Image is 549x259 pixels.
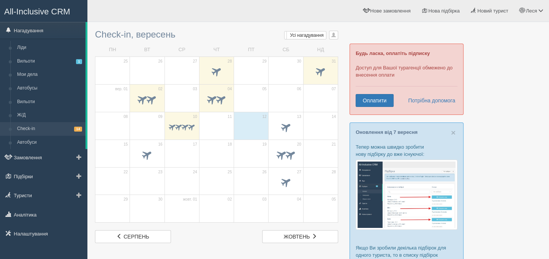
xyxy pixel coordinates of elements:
[14,95,85,109] a: Вильоти
[193,59,197,64] span: 27
[262,197,266,202] span: 03
[356,94,394,107] a: Оплатити
[183,197,197,202] span: жовт. 01
[95,230,171,243] a: серпень
[403,94,456,107] a: Потрібна допомога
[297,114,301,119] span: 13
[297,59,301,64] span: 30
[193,170,197,175] span: 24
[297,86,301,92] span: 06
[158,142,162,147] span: 16
[526,8,537,14] span: Леся
[262,59,266,64] span: 29
[228,59,232,64] span: 28
[356,143,457,158] p: Тепер можна швидко зробити нову підбірку до вже існуючої:
[370,8,410,14] span: Нове замовлення
[228,170,232,175] span: 25
[14,55,85,68] a: Вильоти1
[297,142,301,147] span: 20
[332,197,336,202] span: 05
[158,197,162,202] span: 30
[332,114,336,119] span: 14
[332,86,336,92] span: 07
[165,43,199,57] td: СР
[451,129,456,137] button: Close
[284,234,310,240] span: жовтень
[14,68,85,82] a: Мои дела
[158,59,162,64] span: 26
[74,127,82,132] span: 14
[123,114,128,119] span: 08
[228,197,232,202] span: 02
[451,128,456,137] span: ×
[477,8,508,14] span: Новий турист
[158,114,162,119] span: 09
[356,160,457,230] img: %D0%BF%D1%96%D0%B4%D0%B1%D1%96%D1%80%D0%BA%D0%B0-%D1%82%D1%83%D1%80%D0%B8%D1%81%D1%82%D1%83-%D1%8...
[262,170,266,175] span: 26
[199,43,234,57] td: ЧТ
[115,86,128,92] span: вер. 01
[123,142,128,147] span: 15
[428,8,460,14] span: Нова підбірка
[130,43,165,57] td: ВТ
[332,142,336,147] span: 21
[193,86,197,92] span: 03
[123,197,128,202] span: 29
[297,170,301,175] span: 27
[14,82,85,95] a: Автобусы
[158,170,162,175] span: 23
[193,114,197,119] span: 10
[303,43,338,57] td: НД
[262,114,266,119] span: 12
[123,59,128,64] span: 25
[350,44,464,115] div: Доступ для Вашої турагенції обмежено до внесення оплати
[123,234,149,240] span: серпень
[297,197,301,202] span: 04
[95,30,338,39] h3: Check-in, вересень
[14,122,85,136] a: Check-in14
[332,59,336,64] span: 31
[0,0,87,21] a: All-Inclusive CRM
[234,43,269,57] td: ПТ
[269,43,303,57] td: СБ
[228,142,232,147] span: 18
[262,230,338,243] a: жовтень
[332,170,336,175] span: 28
[356,129,418,135] a: Оновлення від 7 вересня
[228,86,232,92] span: 04
[14,41,85,55] a: Ліди
[95,43,130,57] td: ПН
[14,136,85,149] a: Автобуси
[356,50,430,56] b: Будь ласка, оплатіть підписку
[14,108,85,122] a: Ж/Д
[4,7,70,16] span: All-Inclusive CRM
[262,86,266,92] span: 05
[290,33,324,38] span: Усі нагадування
[262,142,266,147] span: 19
[228,114,232,119] span: 11
[76,59,82,64] span: 1
[193,142,197,147] span: 17
[123,170,128,175] span: 22
[158,86,162,92] span: 02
